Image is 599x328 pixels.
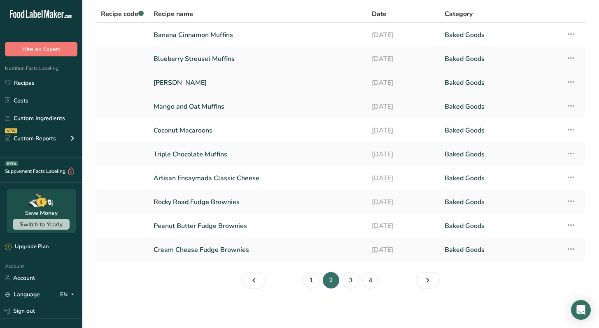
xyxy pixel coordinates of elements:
span: Switch to Yearly [20,221,63,228]
div: EN [60,289,77,299]
a: Baked Goods [445,122,556,139]
div: BETA [5,161,18,166]
a: Page 3. [416,272,440,288]
a: [DATE] [372,241,435,258]
a: [DATE] [372,122,435,139]
a: [DATE] [372,170,435,187]
button: Switch to Yearly [13,219,70,230]
a: Baked Goods [445,74,556,91]
a: [DATE] [372,217,435,235]
a: Baked Goods [445,98,556,115]
a: Baked Goods [445,193,556,211]
a: Rocky Road Fudge Brownies [154,193,362,211]
a: Baked Goods [445,241,556,258]
a: Baked Goods [445,217,556,235]
div: Save Money [25,209,58,217]
div: NEW [5,128,17,133]
a: Coconut Macaroons [154,122,362,139]
div: Custom Reports [5,134,56,143]
a: Blueberry Streusel Muffins [154,50,362,67]
span: Recipe code [101,9,144,19]
a: [DATE] [372,26,435,44]
a: Mango and Oat Muffins [154,98,362,115]
a: Page 4. [362,272,379,288]
button: Hire an Expert [5,42,77,56]
a: Baked Goods [445,50,556,67]
a: [DATE] [372,193,435,211]
a: [DATE] [372,98,435,115]
a: [DATE] [372,50,435,67]
a: [DATE] [372,146,435,163]
div: Upgrade Plan [5,243,49,251]
div: Open Intercom Messenger [571,300,591,320]
a: Baked Goods [445,26,556,44]
a: Baked Goods [445,170,556,187]
a: Banana Cinnamon Muffins [154,26,362,44]
span: Category [445,9,473,19]
a: Artisan Ensaymada Classic Cheese [154,170,362,187]
span: Date [372,9,387,19]
a: [PERSON_NAME] [154,74,362,91]
a: Language [5,287,40,302]
a: [DATE] [372,74,435,91]
a: Page 1. [242,272,266,288]
a: Page 1. [303,272,319,288]
a: Cream Cheese Fudge Brownies [154,241,362,258]
span: Recipe name [154,9,193,19]
a: Baked Goods [445,146,556,163]
a: Peanut Butter Fudge Brownies [154,217,362,235]
a: Page 3. [343,272,359,288]
a: Triple Chocolate Muffins [154,146,362,163]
